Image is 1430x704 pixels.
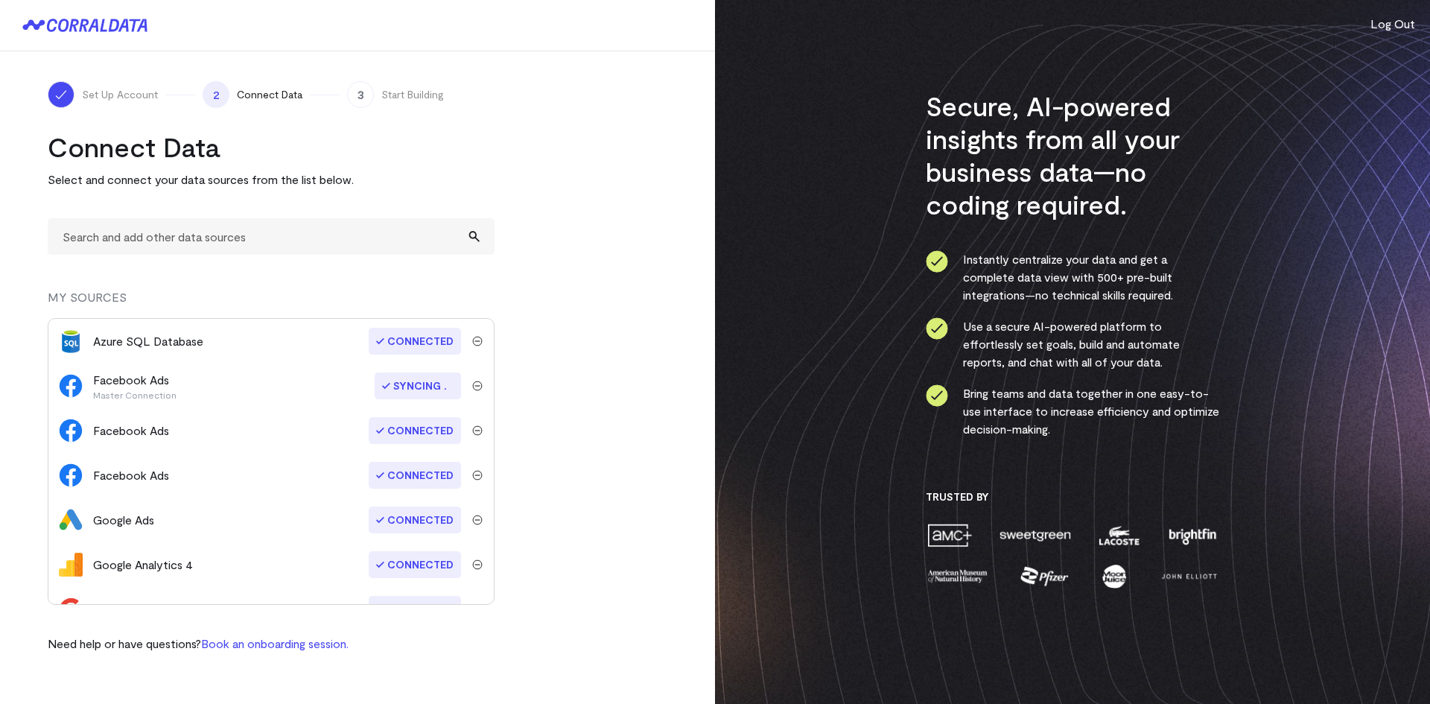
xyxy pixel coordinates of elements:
img: trash-40e54a27.svg [472,336,483,346]
div: MY SOURCES [48,288,495,318]
img: amnh-5afada46.png [926,563,990,589]
input: Search and add other data sources [48,218,495,255]
img: sweetgreen-1d1fb32c.png [998,522,1072,548]
span: Set Up Account [82,87,158,102]
div: Azure SQL Database [93,332,203,350]
span: Connected [369,462,461,489]
img: google_ads-c8121f33.png [59,508,83,532]
img: azure_sql_db-ac709f53.png [59,329,83,353]
img: pfizer-e137f5fc.png [1019,563,1070,589]
div: Google Analytics 4 [93,556,193,574]
span: Connected [369,417,461,444]
div: Facebook Ads [93,371,177,401]
span: Connect Data [237,87,302,102]
p: Need help or have questions? [48,635,349,653]
span: Connected [369,328,461,355]
h3: Secure, AI-powered insights from all your business data—no coding required. [926,89,1220,221]
span: 3 [347,81,374,108]
p: Select and connect your data sources from the list below. [48,171,495,188]
li: Bring teams and data together in one easy-to-use interface to increase efficiency and optimize de... [926,384,1220,438]
img: facebook_ads-56946ca1.svg [59,419,83,443]
img: trash-40e54a27.svg [472,559,483,570]
img: brightfin-a251e171.png [1166,522,1219,548]
button: Log Out [1370,15,1415,33]
img: trash-40e54a27.svg [472,515,483,525]
img: amc-0b11a8f1.png [926,522,973,548]
div: Facebook Ads [93,422,169,440]
img: facebook_ads-56946ca1.svg [59,463,83,487]
img: john-elliott-25751c40.png [1159,563,1219,589]
h3: Trusted By [926,490,1220,504]
img: lacoste-7a6b0538.png [1097,522,1141,548]
img: trash-40e54a27.svg [472,381,483,391]
span: Syncing [375,372,461,399]
img: trash-40e54a27.svg [472,470,483,481]
img: ico-check-white-5ff98cb1.svg [54,87,69,102]
img: trash-40e54a27.svg [472,425,483,436]
div: Facebook Ads [93,466,169,484]
img: google_search_console-3467bcd2.svg [59,597,83,621]
span: Start Building [381,87,444,102]
li: Instantly centralize your data and get a complete data view with 500+ pre-built integrations—no t... [926,250,1220,304]
img: ico-check-circle-4b19435c.svg [926,317,948,340]
img: facebook_ads-56946ca1.svg [59,374,83,398]
span: Connected [369,596,461,623]
span: Connected [369,551,461,578]
img: ico-check-circle-4b19435c.svg [926,384,948,407]
span: 2 [203,81,229,108]
h2: Connect Data [48,130,495,163]
div: Google Ads [93,511,154,529]
img: ico-check-circle-4b19435c.svg [926,250,948,273]
div: Google Search Console [93,600,218,618]
img: google_analytics_4-4ee20295.svg [59,553,83,577]
p: Master Connection [93,389,177,401]
img: moon-juice-c312e729.png [1099,563,1129,589]
span: Connected [369,507,461,533]
li: Use a secure AI-powered platform to effortlessly set goals, build and automate reports, and chat ... [926,317,1220,371]
a: Book an onboarding session. [201,636,349,650]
